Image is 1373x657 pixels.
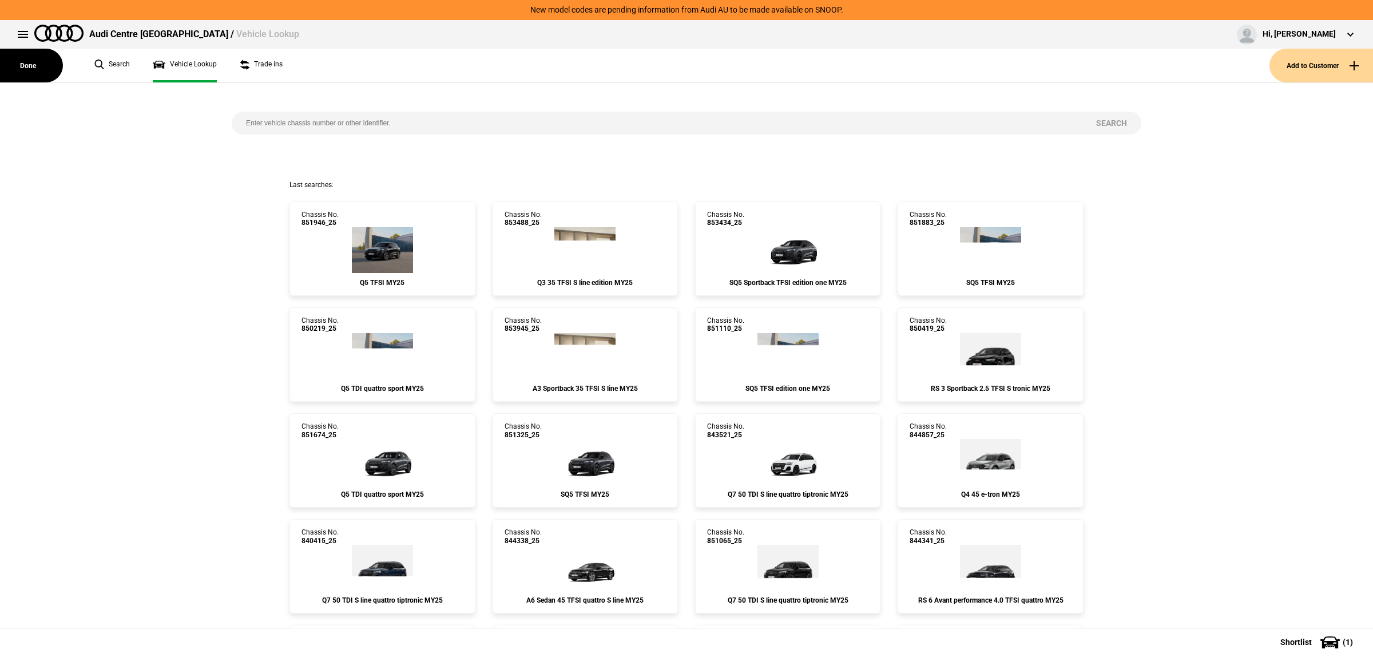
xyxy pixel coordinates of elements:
img: Audi_F4BA53_25_AO_2L2L_3FU_4ZD_WA7_WA2_3S2_FB5_PY5_PYY_55K_QQ9_(Nadin:_3FU_3S2_4ZD_55K_6FJ_C18_FB... [960,439,1021,485]
div: Hi, [PERSON_NAME] [1263,29,1336,40]
div: SQ5 Sportback TFSI edition one MY25 [707,279,868,287]
a: Search [94,49,130,82]
div: SQ5 TFSI edition one MY25 [707,385,868,393]
span: 851325_25 [505,431,542,439]
img: Audi_GUBS5Y_25S_GX_0E0E_PAH_5MK_WA2_6FJ_PYH_PWO_PQ7_53A_(Nadin:_53A_5MK_6FJ_C56_PAH_PQ7_PWO_PYH_W... [960,227,1021,273]
span: 850419_25 [910,324,947,333]
span: 853488_25 [505,219,542,227]
span: 850219_25 [301,324,339,333]
button: Add to Customer [1269,49,1373,82]
img: Audi_4MQCN2_25_EI_D6D6_WC7_PAH_54K_(Nadin:_54K_C88_PAH_SC4_WC7)_ext.png [352,545,413,591]
div: Chassis No. [707,422,744,439]
div: Chassis No. [301,316,339,333]
div: Q5 TDI quattro sport MY25 [301,490,463,498]
div: Chassis No. [707,316,744,333]
div: Chassis No. [707,528,744,545]
div: Chassis No. [301,211,339,227]
span: 851674_25 [301,431,339,439]
span: 853434_25 [707,219,744,227]
div: Q4 45 e-tron MY25 [910,490,1071,498]
img: Audi_4A2C7Y_25_MZ_0E0E_WA2_PXC_N2R_5TG_WQS_F57_(Nadin:_5TG_C77_F57_N2R_PXC_WA2_WQS)_ext.png [551,545,620,591]
div: Chassis No. [707,211,744,227]
div: Chassis No. [301,528,339,545]
div: Q5 TFSI MY25 [301,279,463,287]
img: Audi_GUBS5Y_25S_GX_N7N7_PAH_5MK_WA2_6FJ_53A_PYH_PWO_Y4T_(Nadin:_53A_5MK_6FJ_C56_PAH_PWO_PYH_WA2_Y... [551,439,620,485]
span: 840415_25 [301,537,339,545]
span: 843521_25 [707,431,744,439]
img: audi.png [34,25,84,42]
div: Chassis No. [505,422,542,439]
div: SQ5 TFSI MY25 [910,279,1071,287]
img: Audi_8YFCYG_25_EI_6Y6Y_WBX_3FB_3L5_WXC_WXC-1_PWL_PY5_PYY_U35_(Nadin:_3FB_3L5_6FJ_C56_PWL_PY5_PYY_... [554,333,616,379]
div: Q7 50 TDI S line quattro tiptronic MY25 [707,596,868,604]
div: Q7 50 TDI S line quattro tiptronic MY25 [707,490,868,498]
div: A6 Sedan 45 TFSI quattro S line MY25 [505,596,666,604]
span: 853945_25 [505,324,542,333]
span: 851110_25 [707,324,744,333]
span: 844338_25 [505,537,542,545]
span: 851883_25 [910,219,947,227]
img: Audi_GUBS5Y_25LE_GX_S5S5_PAH_6FJ_(Nadin:_6FJ_C56_PAH)_ext.png [757,333,819,379]
div: Chassis No. [910,422,947,439]
span: Last searches: [289,181,334,189]
span: ( 1 ) [1343,638,1353,646]
div: Chassis No. [505,528,542,545]
div: RS 6 Avant performance 4.0 TFSI quattro MY25 [910,596,1071,604]
span: 844857_25 [910,431,947,439]
span: 851946_25 [301,219,339,227]
span: 851065_25 [707,537,744,545]
div: Q7 50 TDI S line quattro tiptronic MY25 [301,596,463,604]
img: Audi_4A5RRA_25_UB_R5R5_WC7_4ZP_5MK_6FA_(Nadin:_4ZP_5MK_6FA_C78_WC7)_ext.png [960,545,1021,591]
a: Vehicle Lookup [153,49,217,82]
div: Chassis No. [505,211,542,227]
img: Audi_GUBAUY_25S_GX_6Y6Y_WA9_PAH_5MB_6FJ_PQ7_WXC_PWL_PYH_H65_CB2_(Nadin:_5MB_6FJ_C56_CB2_H65_PAH_P... [348,439,416,485]
input: Enter vehicle chassis number or other identifier. [232,112,1082,134]
button: Search [1082,112,1141,134]
button: Shortlist(1) [1263,628,1373,656]
div: Chassis No. [910,528,947,545]
div: Chassis No. [505,316,542,333]
img: Audi_GUNS5Y_25LE_GX_6Y6Y_PAH_6FJ_(Nadin:_6FJ_C56_PAH)_ext.png [753,227,822,273]
img: Audi_4MQCN2_25_EI_0E0E_PAH_WA7_WC7_N0Q_54K_(Nadin:_54K_C95_N0Q_PAH_WA7_WC7)_ext.png [757,545,819,591]
div: Chassis No. [301,422,339,439]
img: Audi_F3BCCX_25LE_FZ_2D2D_3FU_6FJ_3S2_V72_WN8_(Nadin:_3FU_3S2_6FJ_C62_V72_WN8)_ext.png [554,227,616,273]
img: Audi_4MQCN2_25_EI_2Y2Y_PAH_F71_6FJ_(Nadin:_6FJ_C90_F71_PAH)_ext.png [753,439,822,485]
div: SQ5 TFSI MY25 [505,490,666,498]
a: Trade ins [240,49,283,82]
span: Vehicle Lookup [236,29,299,39]
span: Shortlist [1280,638,1312,646]
div: Audi Centre [GEOGRAPHIC_DATA] / [89,28,299,41]
span: 844341_25 [910,537,947,545]
div: Chassis No. [910,211,947,227]
div: Q5 TDI quattro sport MY25 [301,385,463,393]
div: A3 Sportback 35 TFSI S line MY25 [505,385,666,393]
div: RS 3 Sportback 2.5 TFSI S tronic MY25 [910,385,1071,393]
img: Audi_8YFRWY_25_TG_0E0E_6FA_PEJ_(Nadin:_6FA_C48_PEJ)_ext.png [960,333,1021,379]
img: Audi_GUBAZG_25_FW_0E0E_3FU_PAH_WA7_6FJ_F80_H65_(Nadin:_3FU_6FJ_C56_F80_H65_PAH_WA7)_ext.png [352,227,413,273]
img: Audi_GUBAUY_25S_GX_6Y6Y_WA9_PAH_WA7_5MB_6FJ_WXC_PWL_PYH_F80_H65_(Nadin:_5MB_6FJ_C56_F80_H65_PAH_P... [352,333,413,379]
div: Chassis No. [910,316,947,333]
div: Q3 35 TFSI S line edition MY25 [505,279,666,287]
